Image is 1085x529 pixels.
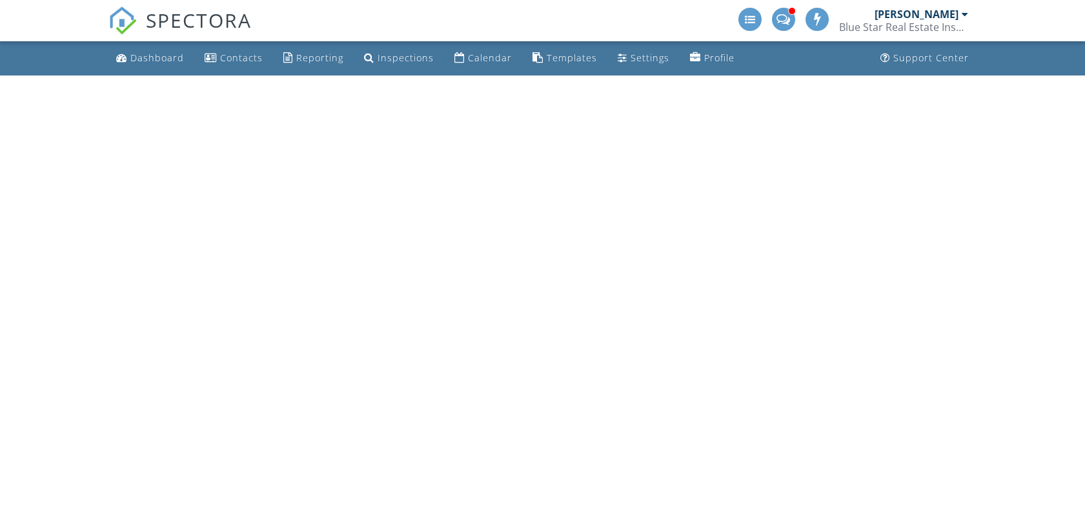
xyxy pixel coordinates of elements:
div: Calendar [468,52,512,64]
div: Contacts [220,52,263,64]
div: Blue Star Real Estate Inspection Services [839,21,968,34]
div: Profile [704,52,735,64]
div: Settings [631,52,669,64]
a: Calendar [449,46,517,70]
a: Contacts [199,46,268,70]
div: Support Center [893,52,969,64]
a: Templates [527,46,602,70]
a: SPECTORA [108,17,252,45]
span: SPECTORA [146,6,252,34]
div: Reporting [296,52,343,64]
a: Reporting [278,46,349,70]
div: Templates [547,52,597,64]
div: Inspections [378,52,434,64]
a: Inspections [359,46,439,70]
div: Dashboard [130,52,184,64]
a: Profile [685,46,740,70]
a: Dashboard [111,46,189,70]
img: The Best Home Inspection Software - Spectora [108,6,137,35]
a: Settings [613,46,674,70]
a: Support Center [875,46,974,70]
div: [PERSON_NAME] [875,8,958,21]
